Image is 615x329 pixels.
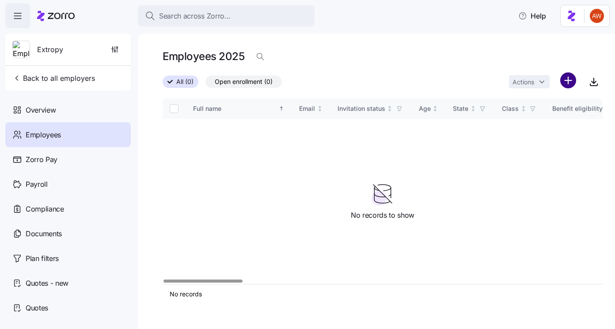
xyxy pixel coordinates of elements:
[518,11,546,21] span: Help
[432,106,438,112] div: Not sorted
[590,9,604,23] img: 3c671664b44671044fa8929adf5007c6
[193,104,277,113] div: Full name
[26,154,57,165] span: Zorro Pay
[26,228,62,239] span: Documents
[338,104,385,113] div: Invitation status
[170,104,178,113] input: Select all records
[5,197,131,221] a: Compliance
[317,106,323,112] div: Not sorted
[299,104,315,113] div: Email
[292,98,330,119] th: EmailNot sorted
[351,210,414,221] span: No records to show
[5,122,131,147] a: Employees
[511,7,553,25] button: Help
[5,147,131,172] a: Zorro Pay
[5,295,131,320] a: Quotes
[13,41,30,59] img: Employer logo
[163,49,244,63] h1: Employees 2025
[159,11,231,22] span: Search across Zorro...
[453,104,468,113] div: State
[470,106,476,112] div: Not sorted
[5,172,131,197] a: Payroll
[186,98,292,119] th: Full nameSorted ascending
[560,72,576,88] svg: add icon
[26,278,68,289] span: Quotes - new
[509,75,550,88] button: Actions
[26,253,59,264] span: Plan filters
[278,106,285,112] div: Sorted ascending
[5,221,131,246] a: Documents
[26,179,48,190] span: Payroll
[26,303,48,314] span: Quotes
[37,44,63,55] span: Extropy
[520,106,527,112] div: Not sorted
[26,129,61,140] span: Employees
[12,73,95,83] span: Back to all employers
[512,79,534,85] span: Actions
[5,98,131,122] a: Overview
[26,204,64,215] span: Compliance
[330,98,412,119] th: Invitation statusNot sorted
[5,271,131,295] a: Quotes - new
[446,98,495,119] th: StateNot sorted
[138,5,315,26] button: Search across Zorro...
[170,290,596,299] div: No records
[26,105,56,116] span: Overview
[502,104,519,113] div: Class
[419,104,431,113] div: Age
[387,106,393,112] div: Not sorted
[176,76,194,87] span: All (0)
[9,69,99,87] button: Back to all employers
[495,98,545,119] th: ClassNot sorted
[215,76,273,87] span: Open enrollment (0)
[5,246,131,271] a: Plan filters
[412,98,446,119] th: AgeNot sorted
